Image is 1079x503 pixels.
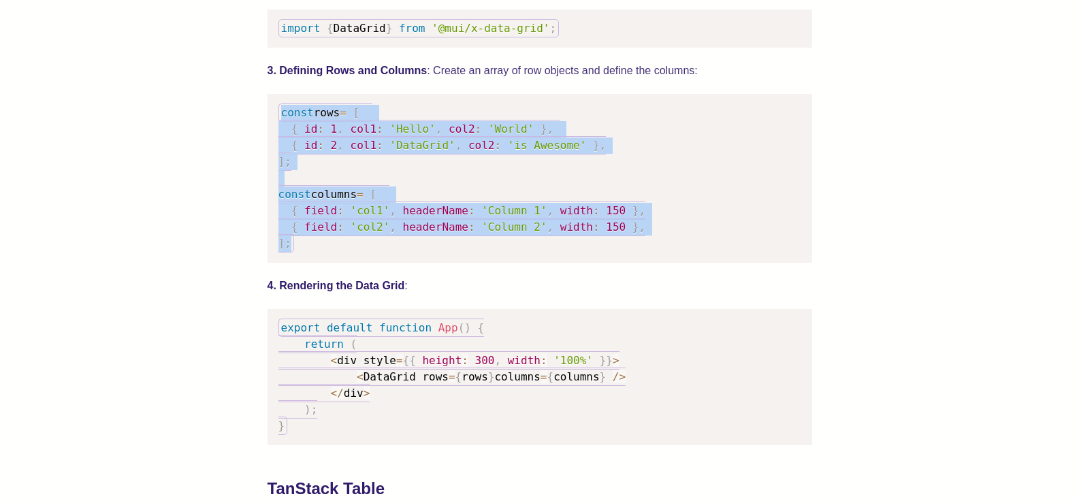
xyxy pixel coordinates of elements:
[481,221,547,233] span: 'Column 2'
[291,123,298,135] span: {
[291,204,298,217] span: {
[291,139,298,152] span: {
[278,155,285,168] span: ]
[632,204,639,217] span: }
[553,370,599,383] span: columns
[311,188,357,201] span: columns
[494,354,501,367] span: ,
[351,221,390,233] span: 'col2'
[364,370,449,383] span: DataGrid rows
[304,403,311,416] span: )
[438,321,458,334] span: App
[317,123,324,135] span: :
[337,139,344,152] span: ,
[389,123,435,135] span: 'Hello'
[547,370,554,383] span: {
[278,188,311,201] span: const
[639,221,645,233] span: ,
[331,354,338,367] span: <
[455,139,462,152] span: ,
[344,387,364,400] span: div
[403,204,468,217] span: headerName
[593,221,600,233] span: :
[304,139,317,152] span: id
[331,387,338,400] span: <
[481,204,547,217] span: 'Column 1'
[376,139,383,152] span: :
[364,387,370,400] span: >
[541,354,547,367] span: :
[334,22,386,35] span: DataGrid
[432,22,549,35] span: '@mui/x-data-grid'
[449,123,475,135] span: col2
[478,321,485,334] span: {
[304,221,337,233] span: field
[553,354,593,367] span: '100%'
[337,123,344,135] span: ,
[455,370,462,383] span: {
[488,123,534,135] span: 'World'
[278,237,285,250] span: ]
[278,419,285,432] span: }
[396,354,403,367] span: =
[337,354,396,367] span: div style
[268,276,812,295] p: :
[464,321,471,334] span: )
[304,204,337,217] span: field
[560,204,593,217] span: width
[285,155,291,168] span: ;
[475,123,482,135] span: :
[379,321,432,334] span: function
[285,237,291,250] span: ;
[370,188,376,201] span: [
[606,221,626,233] span: 150
[351,204,390,217] span: 'col1'
[619,370,626,383] span: >
[399,22,425,35] span: from
[600,139,607,152] span: ,
[494,139,501,152] span: :
[317,139,324,152] span: :
[462,354,468,367] span: :
[409,354,416,367] span: {
[508,139,587,152] span: 'is Awesome'
[449,370,455,383] span: =
[436,123,442,135] span: ,
[268,478,812,500] h2: TanStack Table
[337,221,344,233] span: :
[632,221,639,233] span: }
[337,204,344,217] span: :
[389,221,396,233] span: ,
[268,280,405,291] strong: 4. Rendering the Data Grid
[268,65,428,76] strong: 3. Defining Rows and Columns
[547,221,554,233] span: ,
[593,139,600,152] span: }
[403,354,410,367] span: {
[291,221,298,233] span: {
[488,370,495,383] span: }
[331,123,338,135] span: 1
[268,61,812,80] p: : Create an array of row objects and define the columns:
[350,338,357,351] span: (
[606,204,626,217] span: 150
[386,22,393,35] span: }
[327,22,334,35] span: {
[353,106,359,119] span: [
[304,338,344,351] span: return
[351,139,377,152] span: col1
[422,354,462,367] span: height
[508,354,541,367] span: width
[613,354,619,367] span: >
[281,106,314,119] span: const
[547,204,554,217] span: ,
[468,204,475,217] span: :
[389,204,396,217] span: ,
[314,106,340,119] span: rows
[340,106,347,119] span: =
[475,354,495,367] span: 300
[494,370,540,383] span: columns
[357,188,364,201] span: =
[389,139,455,152] span: 'DataGrid'
[468,139,495,152] span: col2
[458,321,465,334] span: (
